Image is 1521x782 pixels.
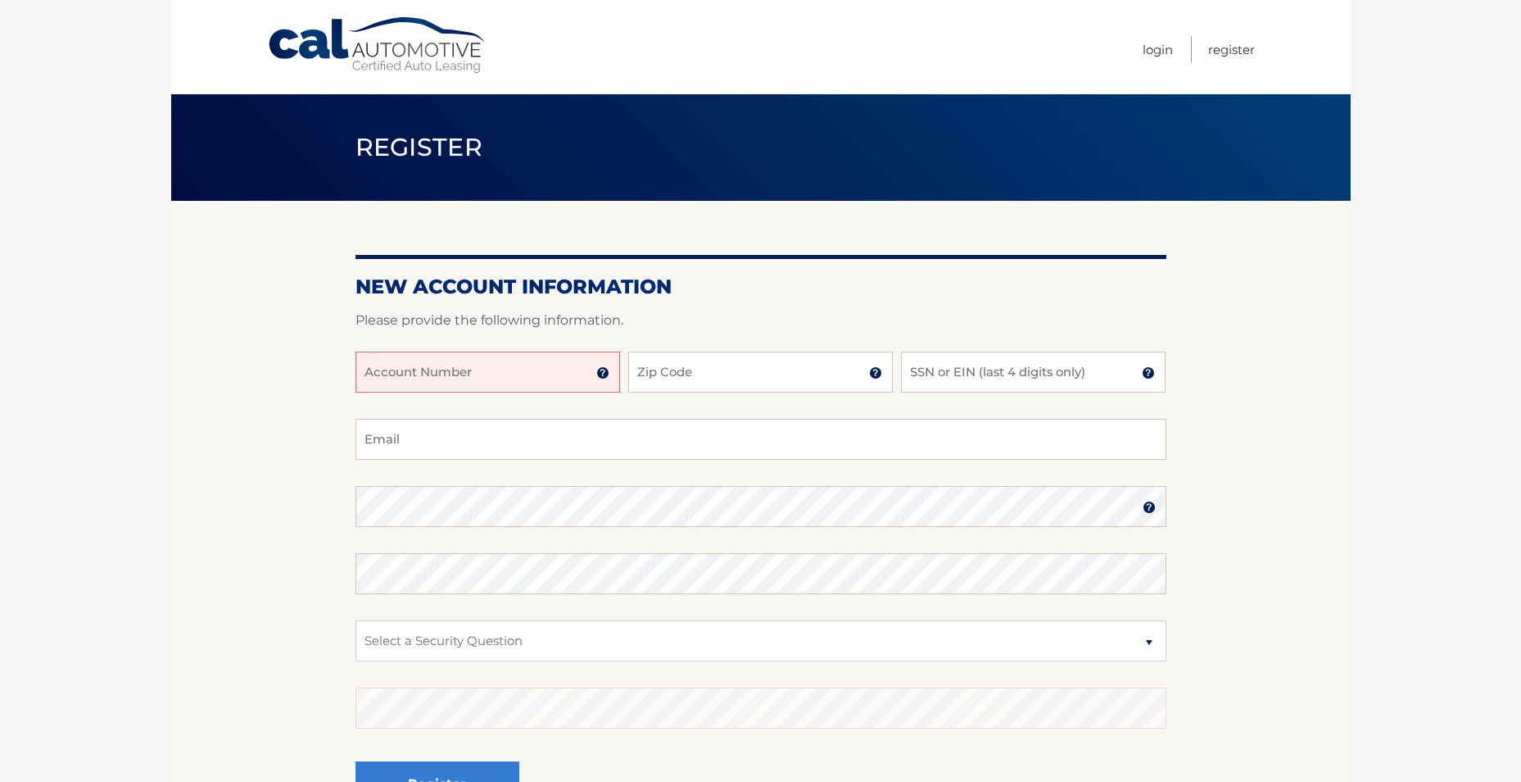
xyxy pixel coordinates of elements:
span: Register [355,132,483,162]
a: Cal Automotive [267,16,488,75]
input: SSN or EIN (last 4 digits only) [901,352,1166,393]
img: tooltip.svg [596,366,609,380]
input: Zip Code [628,352,893,393]
img: tooltip.svg [869,366,882,380]
img: tooltip.svg [1143,501,1156,514]
a: Register [1208,36,1255,63]
h2: New Account Information [355,275,1166,299]
input: Account Number [355,352,620,393]
img: tooltip.svg [1142,366,1155,380]
p: Please provide the following information. [355,309,1166,332]
a: Login [1143,36,1173,63]
input: Email [355,419,1166,460]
